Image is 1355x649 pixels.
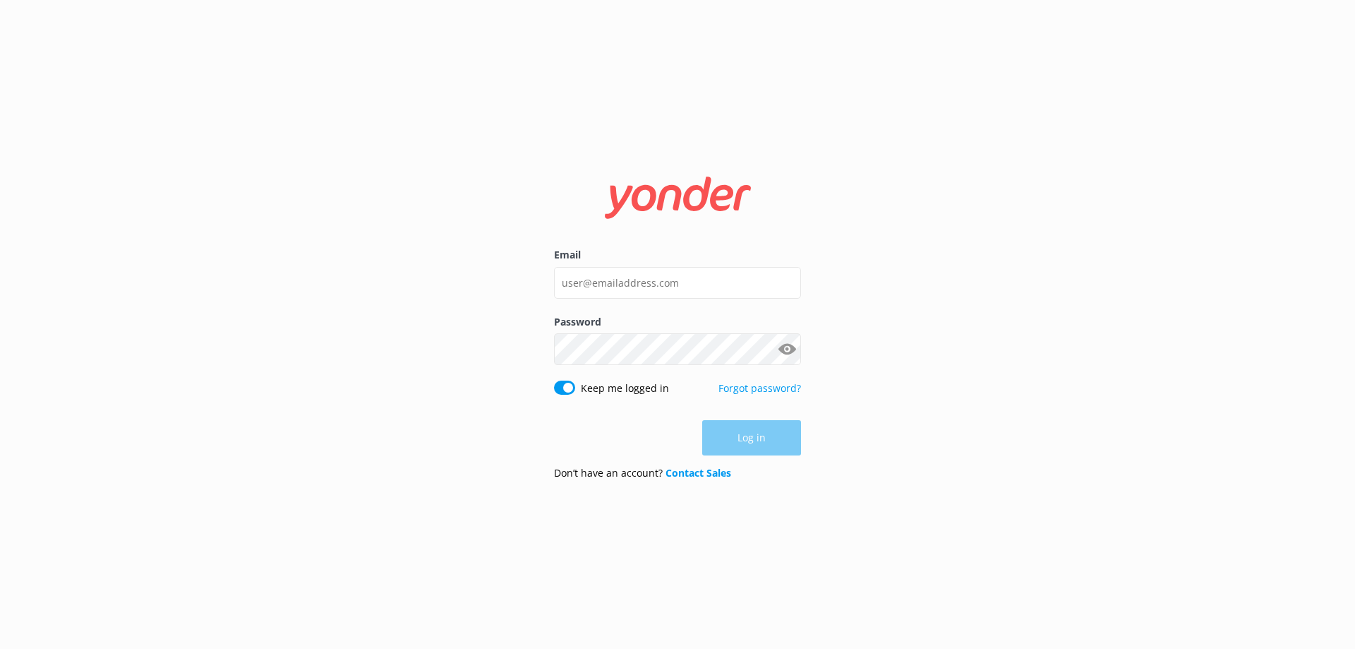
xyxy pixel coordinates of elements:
[554,267,801,299] input: user@emailaddress.com
[666,466,731,480] a: Contact Sales
[773,335,801,364] button: Show password
[554,314,801,330] label: Password
[718,381,801,395] a: Forgot password?
[581,381,669,396] label: Keep me logged in
[554,247,801,263] label: Email
[554,465,731,481] p: Don’t have an account?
